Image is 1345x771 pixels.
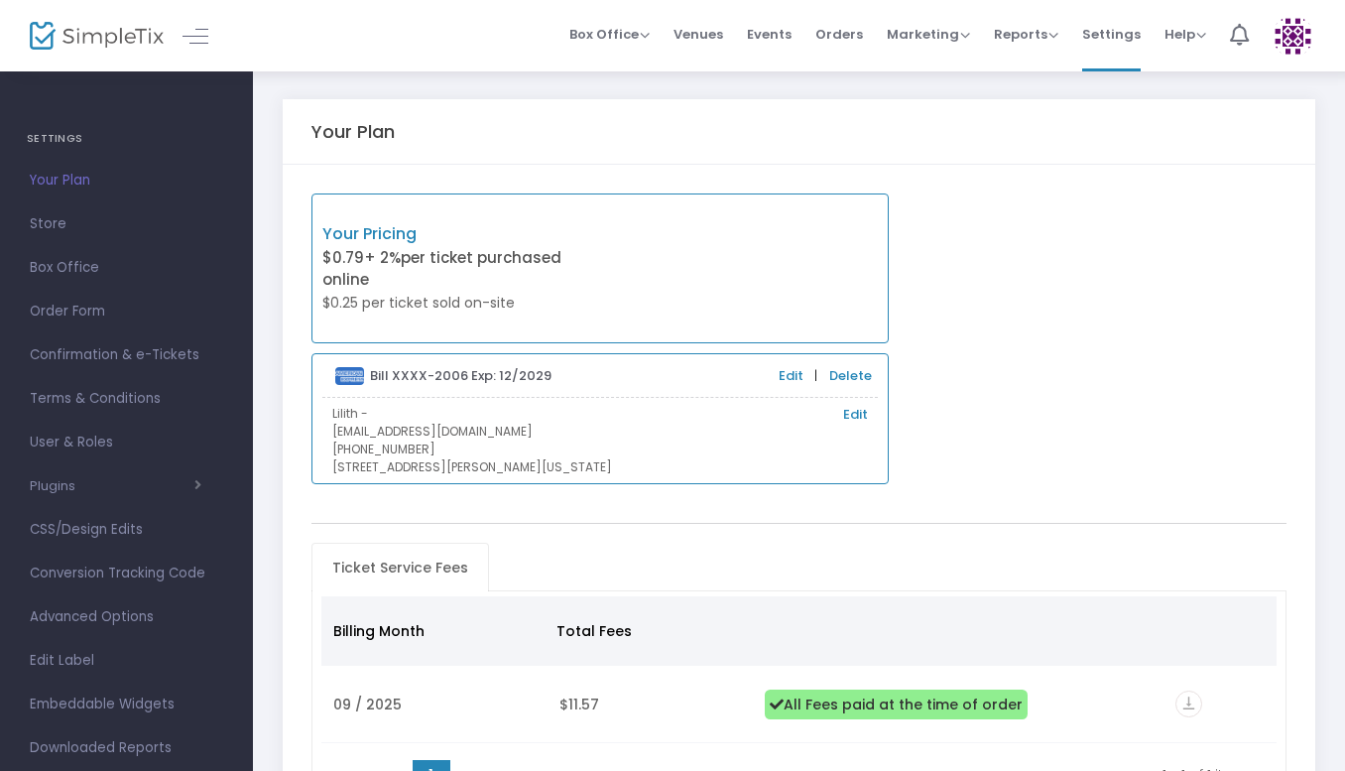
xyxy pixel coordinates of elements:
[1175,691,1202,717] i: vertical_align_bottom
[320,552,480,583] span: Ticket Service Fees
[322,222,600,246] p: Your Pricing
[673,9,723,60] span: Venues
[829,366,872,386] a: Delete
[332,458,868,476] p: [STREET_ADDRESS][PERSON_NAME][US_STATE]
[332,405,868,423] p: Lilith -
[815,9,863,60] span: Orders
[321,596,545,666] th: Billing Month
[311,121,395,143] h5: Your Plan
[994,25,1058,44] span: Reports
[30,735,223,761] span: Downloaded Reports
[333,695,402,714] span: 09 / 2025
[322,247,600,292] p: $0.79 per ticket purchased online
[332,423,868,441] p: [EMAIL_ADDRESS][DOMAIN_NAME]
[364,247,401,268] span: + 2%
[30,342,223,368] span: Confirmation & e-Tickets
[747,9,792,60] span: Events
[569,25,650,44] span: Box Office
[545,596,748,666] th: Total Fees
[321,596,1278,743] div: Data table
[332,441,868,458] p: [PHONE_NUMBER]
[30,517,223,543] span: CSS/Design Edits
[779,366,803,386] a: Edit
[335,367,364,385] img: amex.png
[887,25,970,44] span: Marketing
[27,119,226,159] h4: SETTINGS
[30,648,223,674] span: Edit Label
[30,386,223,412] span: Terms & Conditions
[30,168,223,193] span: Your Plan
[30,561,223,586] span: Conversion Tracking Code
[30,604,223,630] span: Advanced Options
[30,692,223,717] span: Embeddable Widgets
[1082,9,1141,60] span: Settings
[843,405,868,425] a: Edit
[30,478,201,494] button: Plugins
[559,695,599,714] span: $11.57
[30,255,223,281] span: Box Office
[30,211,223,237] span: Store
[765,690,1028,719] span: All Fees paid at the time of order
[30,430,223,455] span: User & Roles
[1175,697,1202,716] a: vertical_align_bottom
[370,366,551,385] b: Bill XXXX-2006 Exp: 12/2029
[809,366,822,386] span: |
[1164,25,1206,44] span: Help
[30,299,223,324] span: Order Form
[322,293,600,314] p: $0.25 per ticket sold on-site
